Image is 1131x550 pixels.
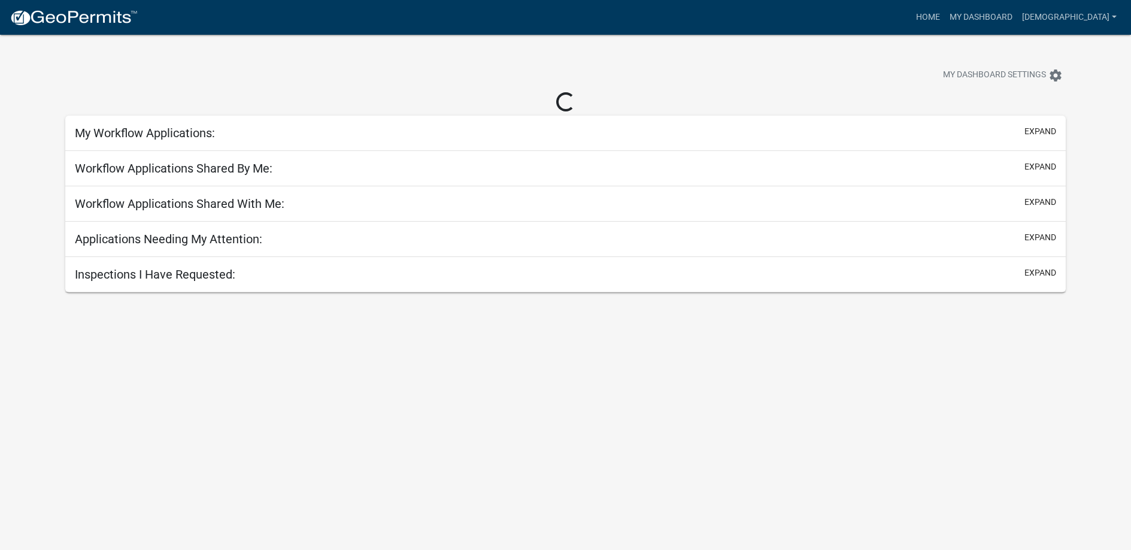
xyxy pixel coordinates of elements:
h5: Inspections I Have Requested: [75,267,235,282]
a: Home [911,6,945,29]
a: [DEMOGRAPHIC_DATA] [1017,6,1121,29]
a: My Dashboard [945,6,1017,29]
button: expand [1024,196,1056,208]
button: expand [1024,125,1056,138]
button: expand [1024,267,1056,279]
span: My Dashboard Settings [943,68,1046,83]
h5: Workflow Applications Shared By Me: [75,161,272,176]
h5: Workflow Applications Shared With Me: [75,197,284,211]
h5: Applications Needing My Attention: [75,232,262,246]
button: expand [1024,231,1056,244]
h5: My Workflow Applications: [75,126,215,140]
button: expand [1024,161,1056,173]
i: settings [1048,68,1063,83]
button: My Dashboard Settingssettings [933,64,1072,87]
